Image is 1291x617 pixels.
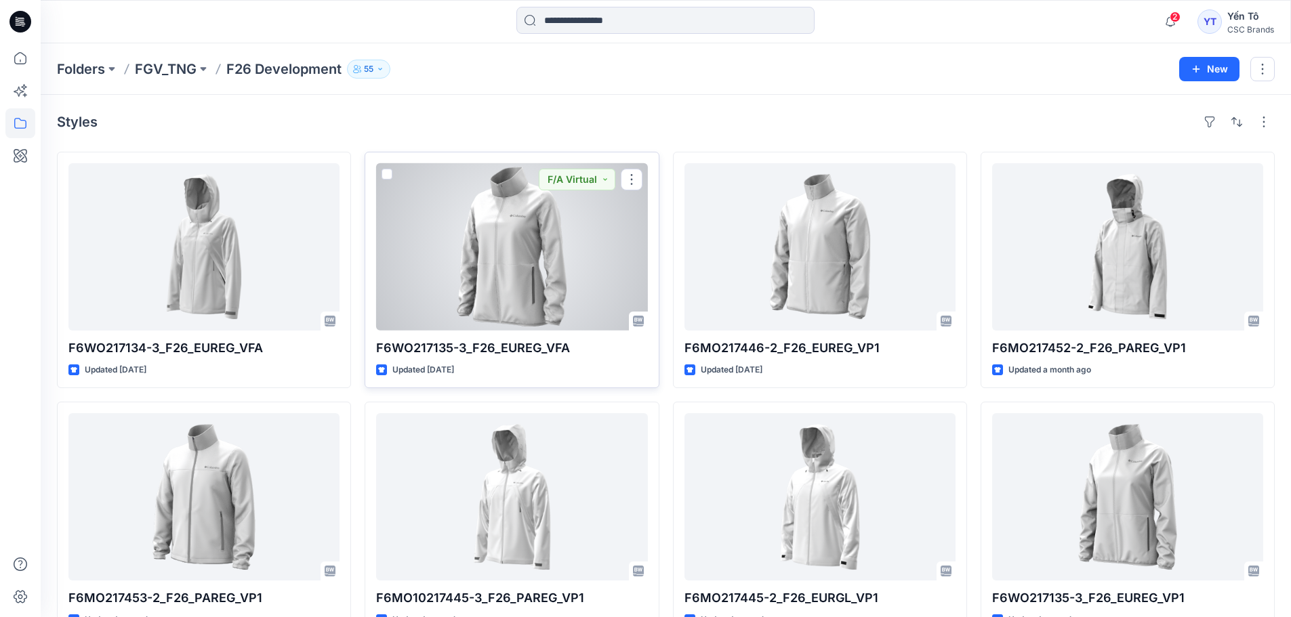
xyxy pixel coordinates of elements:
p: Updated [DATE] [85,363,146,377]
p: F26 Development [226,60,342,79]
div: Yến Tô [1227,8,1274,24]
a: F6MO217453-2_F26_PAREG_VP1 [68,413,340,580]
p: F6MO217453-2_F26_PAREG_VP1 [68,589,340,608]
p: 55 [364,62,373,77]
a: FGV_TNG [135,60,197,79]
a: F6MO217446-2_F26_EUREG_VP1 [684,163,956,331]
div: CSC Brands [1227,24,1274,35]
button: New [1179,57,1239,81]
p: F6WO217135-3_F26_EUREG_VP1 [992,589,1263,608]
a: F6MO217445-2_F26_EURGL_VP1 [684,413,956,580]
p: Updated [DATE] [392,363,454,377]
a: Folders [57,60,105,79]
a: F6WO217134-3_F26_EUREG_VFA [68,163,340,331]
p: Updated [DATE] [701,363,762,377]
p: F6MO10217445-3_F26_PAREG_VP1 [376,589,647,608]
a: F6WO217135-3_F26_EUREG_VP1 [992,413,1263,580]
p: F6WO217135-3_F26_EUREG_VFA [376,339,647,358]
p: F6MO217452-2_F26_PAREG_VP1 [992,339,1263,358]
div: YT [1197,9,1222,34]
p: F6WO217134-3_F26_EUREG_VFA [68,339,340,358]
p: F6MO217445-2_F26_EURGL_VP1 [684,589,956,608]
span: 2 [1170,12,1181,22]
h4: Styles [57,114,98,130]
a: F6WO217135-3_F26_EUREG_VFA [376,163,647,331]
p: Updated a month ago [1008,363,1091,377]
button: 55 [347,60,390,79]
a: F6MO10217445-3_F26_PAREG_VP1 [376,413,647,580]
a: F6MO217452-2_F26_PAREG_VP1 [992,163,1263,331]
p: F6MO217446-2_F26_EUREG_VP1 [684,339,956,358]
